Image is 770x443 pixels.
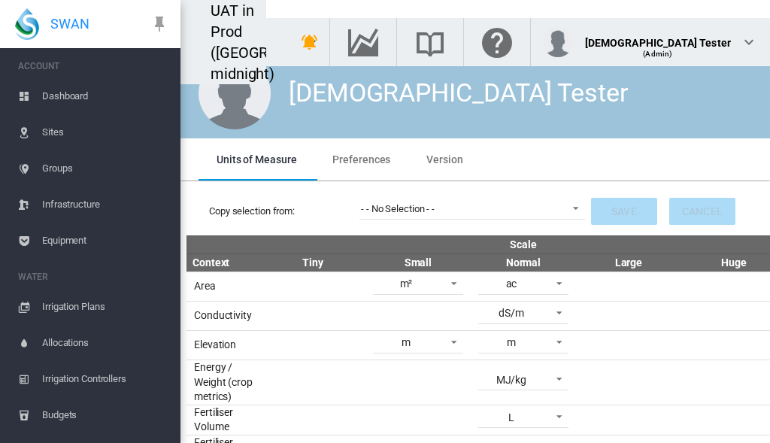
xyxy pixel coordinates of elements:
[496,374,527,386] div: MJ/kg
[199,57,271,129] img: male.jpg
[471,253,576,272] th: Normal
[18,54,168,78] span: ACCOUNT
[42,78,168,114] span: Dashboard
[209,205,359,218] label: Copy selection from:
[18,265,168,289] span: WATER
[186,301,260,330] td: Conductivity
[585,29,732,44] div: [DEMOGRAPHIC_DATA] Tester
[543,27,573,57] img: profile.jpg
[426,153,462,165] span: Version
[186,272,260,301] td: Area
[42,187,168,223] span: Infrastructure
[150,15,168,33] md-icon: icon-pin
[499,307,524,319] div: dS/m
[50,14,89,33] span: SWAN
[591,198,657,225] button: Save
[42,397,168,433] span: Budgets
[42,150,168,187] span: Groups
[345,33,381,51] md-icon: Go to the Data Hub
[643,50,672,58] span: (Admin)
[186,405,260,435] td: Fertiliser Volume
[576,253,681,272] th: Large
[400,278,413,290] div: m²
[365,253,471,272] th: Small
[186,330,260,360] td: Elevation
[186,253,260,272] th: Context
[332,153,390,165] span: Preferences
[42,361,168,397] span: Irrigation Controllers
[186,360,260,405] td: Energy / Weight (crop metrics)
[289,75,629,111] div: [DEMOGRAPHIC_DATA] Tester
[42,114,168,150] span: Sites
[506,278,517,290] div: ac
[260,253,365,272] th: Tiny
[217,153,296,165] span: Units of Measure
[15,8,39,40] img: SWAN-Landscape-Logo-Colour-drop.png
[507,336,516,348] div: m
[479,33,515,51] md-icon: Click here for help
[361,203,435,214] div: - - No Selection - -
[42,325,168,361] span: Allocations
[42,289,168,325] span: Irrigation Plans
[295,27,325,57] button: icon-bell-ring
[297,27,327,57] button: icon-menu-down
[669,198,735,225] button: Cancel
[402,336,411,348] div: m
[412,33,448,51] md-icon: Search the knowledge base
[42,223,168,259] span: Equipment
[301,33,319,51] md-icon: icon-bell-ring
[508,411,514,423] div: L
[740,33,758,51] md-icon: icon-chevron-down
